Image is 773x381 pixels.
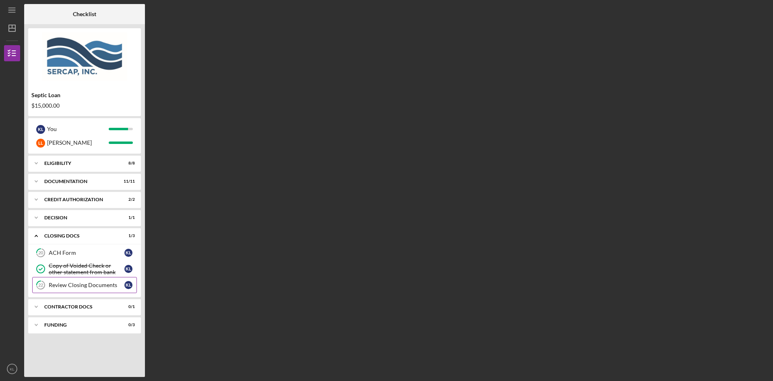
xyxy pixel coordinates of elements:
div: K L [36,125,45,134]
div: K L [124,249,132,257]
div: You [47,122,109,136]
div: Funding [44,323,115,327]
div: [PERSON_NAME] [47,136,109,150]
div: Documentation [44,179,115,184]
div: 1 / 1 [120,215,135,220]
b: Checklist [73,11,96,17]
div: CREDIT AUTHORIZATION [44,197,115,202]
div: Review Closing Documents [49,282,124,288]
tspan: 22 [38,283,43,288]
a: 20ACH FormKL [32,245,137,261]
div: Eligibility [44,161,115,166]
div: ACH Form [49,250,124,256]
div: 0 / 3 [120,323,135,327]
div: L L [36,139,45,148]
button: KL [4,361,20,377]
text: KL [10,367,14,371]
div: 2 / 2 [120,197,135,202]
div: 11 / 11 [120,179,135,184]
div: 0 / 1 [120,304,135,309]
div: Septic Loan [31,92,138,98]
div: K L [124,281,132,289]
div: Contractor Docs [44,304,115,309]
a: Copy of Voided Check or other statement from bankKL [32,261,137,277]
div: Copy of Voided Check or other statement from bank [49,262,124,275]
div: 8 / 8 [120,161,135,166]
a: 22Review Closing DocumentsKL [32,277,137,293]
div: 1 / 3 [120,233,135,238]
tspan: 20 [38,250,43,256]
div: $15,000.00 [31,102,138,109]
img: Product logo [28,32,141,81]
div: K L [124,265,132,273]
div: Decision [44,215,115,220]
div: CLOSING DOCS [44,233,115,238]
